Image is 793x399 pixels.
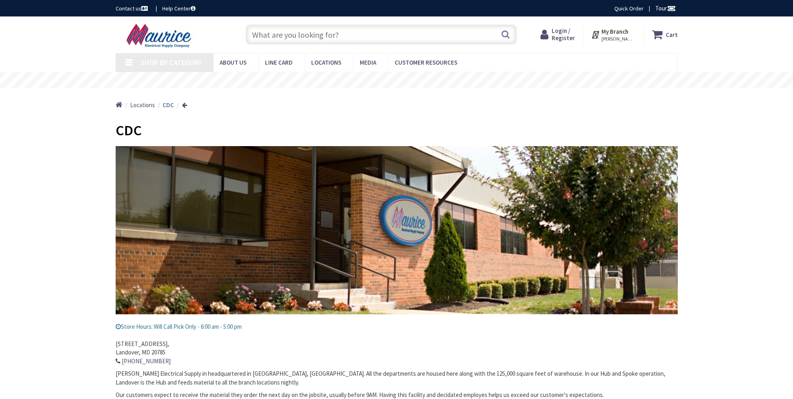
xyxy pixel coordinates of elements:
a: Locations [130,101,155,109]
span: Store Hours: Will Call Pick Only - 6:00 am - 5:00 pm [116,323,242,330]
span: Tour [655,4,676,12]
span: Line Card [265,59,293,66]
span: About us [220,59,247,66]
div: My Branch [PERSON_NAME], MD [591,27,636,42]
span: CDC [116,121,142,139]
a: Quick Order [614,4,644,12]
span: Media [360,59,376,66]
span: Locations [311,59,341,66]
strong: My Branch [601,28,628,35]
strong: CDC [163,101,174,109]
rs-layer: Free Same Day Pickup at 15 Locations [324,76,471,85]
p: Our customers expect to receive the material they order the next day on the jobsite, usually befo... [116,391,678,399]
span: Login / Register [552,27,575,42]
span: Customer Resources [395,59,457,66]
address: [STREET_ADDRESS], Landover, MD 20785 [116,331,678,366]
strong: Cart [666,27,678,42]
img: Maurice.jpg [116,146,678,314]
span: [PERSON_NAME], MD [601,36,636,42]
a: Help Center [162,4,196,12]
a: Login / Register [540,27,575,42]
input: What are you looking for? [246,24,517,45]
img: Maurice Electrical Supply Company [116,23,204,48]
p: [PERSON_NAME] Electrical Supply in headquartered in [GEOGRAPHIC_DATA], [GEOGRAPHIC_DATA]. All the... [116,369,678,387]
a: Contact us [116,4,149,12]
a: [PHONE_NUMBER] [122,357,171,365]
span: Shop By Category [141,58,202,67]
a: Cart [652,27,678,42]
